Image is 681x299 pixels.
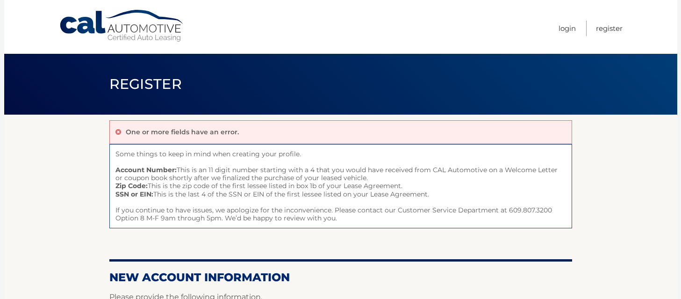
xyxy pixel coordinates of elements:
a: Cal Automotive [59,9,185,43]
span: Some things to keep in mind when creating your profile. This is an 11 digit number starting with ... [109,144,572,229]
p: One or more fields have an error. [126,128,239,136]
strong: Zip Code: [115,182,148,190]
a: Login [559,21,576,36]
h2: New Account Information [109,270,572,284]
a: Register [596,21,623,36]
strong: SSN or EIN: [115,190,153,198]
strong: Account Number: [115,166,177,174]
span: Register [109,75,182,93]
